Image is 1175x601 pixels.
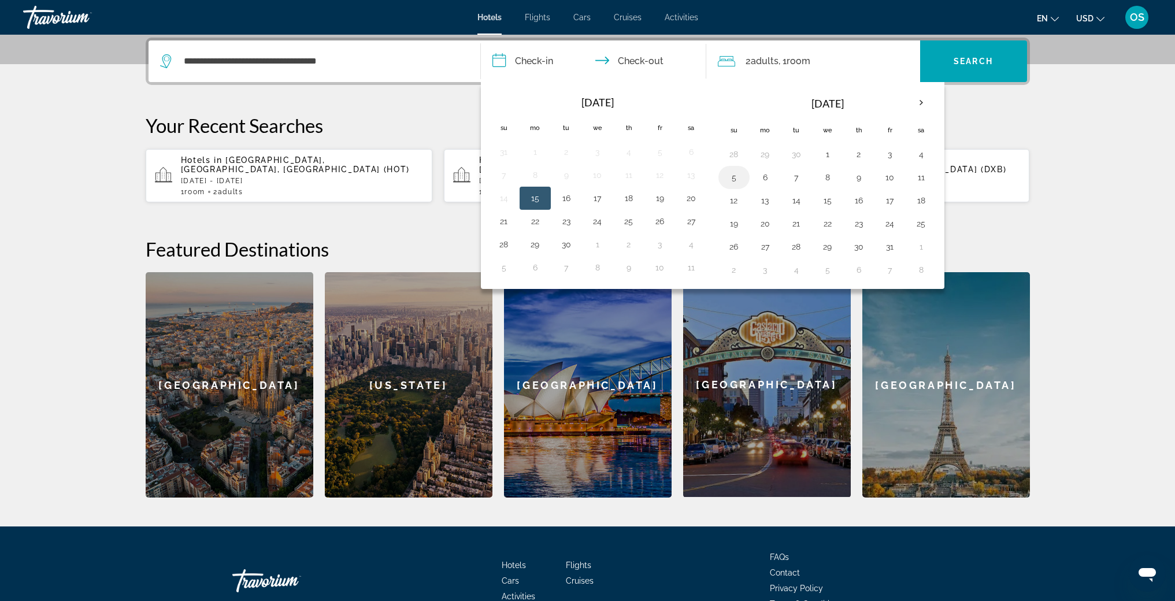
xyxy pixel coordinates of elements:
[1076,10,1104,27] button: Change currency
[325,272,492,498] a: [US_STATE]
[479,155,709,174] span: [GEOGRAPHIC_DATA], [GEOGRAPHIC_DATA], [GEOGRAPHIC_DATA] (AUH)
[146,114,1030,137] p: Your Recent Searches
[184,188,205,196] span: Room
[651,144,669,160] button: Day 5
[232,563,348,598] a: Travorium
[725,262,743,278] button: Day 2
[1130,12,1144,23] span: OS
[620,144,638,160] button: Day 4
[787,146,806,162] button: Day 30
[526,167,544,183] button: Day 8
[912,216,931,232] button: Day 25
[526,213,544,229] button: Day 22
[665,13,698,22] a: Activities
[588,236,607,253] button: Day 1
[850,169,868,186] button: Day 9
[588,144,607,160] button: Day 3
[683,272,851,498] a: [GEOGRAPHIC_DATA]
[818,169,837,186] button: Day 8
[906,90,937,116] button: Next month
[750,90,906,117] th: [DATE]
[479,177,722,185] p: [DATE] - [DATE]
[502,576,519,585] span: Cars
[588,259,607,276] button: Day 8
[881,239,899,255] button: Day 31
[23,2,139,32] a: Travorium
[146,272,313,498] a: [GEOGRAPHIC_DATA]
[213,188,243,196] span: 2
[444,149,731,203] button: Hotels in [GEOGRAPHIC_DATA], [GEOGRAPHIC_DATA], [GEOGRAPHIC_DATA] (AUH)[DATE] - [DATE]1Room2Adults
[588,167,607,183] button: Day 10
[881,216,899,232] button: Day 24
[682,236,700,253] button: Day 4
[620,259,638,276] button: Day 9
[481,40,706,82] button: Check in and out dates
[620,213,638,229] button: Day 25
[1076,14,1094,23] span: USD
[770,568,800,577] a: Contact
[477,13,502,22] a: Hotels
[756,146,774,162] button: Day 29
[881,192,899,209] button: Day 17
[620,236,638,253] button: Day 2
[588,190,607,206] button: Day 17
[756,262,774,278] button: Day 3
[495,167,513,183] button: Day 7
[725,192,743,209] button: Day 12
[881,169,899,186] button: Day 10
[725,169,743,186] button: Day 5
[557,167,576,183] button: Day 9
[557,144,576,160] button: Day 2
[588,213,607,229] button: Day 24
[912,239,931,255] button: Day 1
[620,190,638,206] button: Day 18
[787,55,810,66] span: Room
[682,213,700,229] button: Day 27
[479,155,521,165] span: Hotels in
[787,192,806,209] button: Day 14
[818,192,837,209] button: Day 15
[181,177,424,185] p: [DATE] - [DATE]
[651,190,669,206] button: Day 19
[573,13,591,22] a: Cars
[526,236,544,253] button: Day 29
[683,272,851,497] div: [GEOGRAPHIC_DATA]
[725,239,743,255] button: Day 26
[706,40,920,82] button: Travelers: 2 adults, 0 children
[850,192,868,209] button: Day 16
[502,592,535,601] a: Activities
[779,53,810,69] span: , 1
[920,40,1027,82] button: Search
[526,190,544,206] button: Day 15
[756,239,774,255] button: Day 27
[479,188,503,196] span: 1
[502,561,526,570] span: Hotels
[566,576,594,585] a: Cruises
[520,90,676,115] th: [DATE]
[651,213,669,229] button: Day 26
[756,192,774,209] button: Day 13
[495,259,513,276] button: Day 5
[504,272,672,498] div: [GEOGRAPHIC_DATA]
[682,167,700,183] button: Day 13
[566,561,591,570] a: Flights
[557,236,576,253] button: Day 30
[651,259,669,276] button: Day 10
[614,13,642,22] a: Cruises
[620,167,638,183] button: Day 11
[525,13,550,22] span: Flights
[495,144,513,160] button: Day 31
[682,144,700,160] button: Day 6
[526,144,544,160] button: Day 1
[770,584,823,593] a: Privacy Policy
[1122,5,1152,29] button: User Menu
